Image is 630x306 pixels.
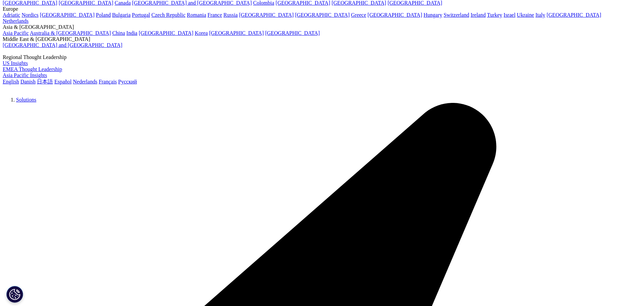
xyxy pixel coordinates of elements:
[3,6,627,12] div: Europe
[517,12,534,18] a: Ukraine
[423,12,442,18] a: Hungary
[367,12,422,18] a: [GEOGRAPHIC_DATA]
[3,72,47,78] a: Asia Pacific Insights
[443,12,469,18] a: Switzerland
[195,30,208,36] a: Korea
[487,12,502,18] a: Turkey
[3,36,627,42] div: Middle East & [GEOGRAPHIC_DATA]
[99,79,117,84] a: Français
[30,30,111,36] a: Australia & [GEOGRAPHIC_DATA]
[239,12,294,18] a: [GEOGRAPHIC_DATA]
[504,12,516,18] a: Israel
[16,97,36,103] a: Solutions
[6,286,23,303] button: Cookie-Einstellungen
[96,12,111,18] a: Poland
[118,79,137,84] a: Русский
[73,79,97,84] a: Nederlands
[54,79,72,84] a: Español
[151,12,186,18] a: Czech Republic
[351,12,366,18] a: Greece
[187,12,206,18] a: Romania
[295,12,350,18] a: [GEOGRAPHIC_DATA]
[208,12,222,18] a: France
[20,79,36,84] a: Danish
[3,30,29,36] a: Asia Pacific
[3,18,28,24] a: Netherlands
[3,12,20,18] a: Adriatic
[37,79,53,84] a: 日本語
[112,12,131,18] a: Bulgaria
[471,12,486,18] a: Ireland
[536,12,545,18] a: Italy
[3,66,62,72] a: EMEA Thought Leadership
[3,60,28,66] a: US Insights
[265,30,320,36] a: [GEOGRAPHIC_DATA]
[223,12,238,18] a: Russia
[3,54,627,60] div: Regional Thought Leadership
[139,30,193,36] a: [GEOGRAPHIC_DATA]
[3,42,122,48] a: [GEOGRAPHIC_DATA] and [GEOGRAPHIC_DATA]
[209,30,264,36] a: [GEOGRAPHIC_DATA]
[21,12,39,18] a: Nordics
[547,12,601,18] a: [GEOGRAPHIC_DATA]
[112,30,125,36] a: China
[40,12,94,18] a: [GEOGRAPHIC_DATA]
[3,79,19,84] a: English
[3,24,627,30] div: Asia & [GEOGRAPHIC_DATA]
[126,30,137,36] a: India
[132,12,150,18] a: Portugal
